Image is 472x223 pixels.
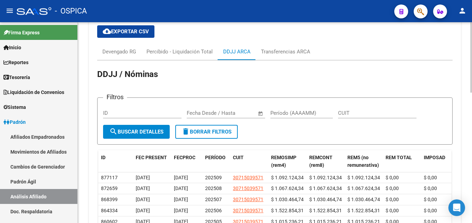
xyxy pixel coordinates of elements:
span: 864334 [101,208,118,213]
datatable-header-cell: FECPROC [171,150,202,173]
button: Borrar Filtros [175,125,238,139]
mat-icon: person [458,7,466,15]
span: 30715039571 [233,197,263,202]
div: Open Intercom Messenger [448,199,465,216]
span: [DATE] [136,197,150,202]
datatable-header-cell: IMPOSAD [421,150,459,173]
span: Buscar Detalles [109,129,163,135]
span: [DATE] [174,197,188,202]
mat-icon: delete [182,127,190,136]
span: IMPOSAD [424,155,445,160]
input: Fecha fin [221,110,255,116]
span: Sistema [3,103,26,111]
div: Percibido - Liquidación Total [146,48,213,55]
span: REMCONT (rem8) [309,155,332,168]
span: 202506 [205,208,222,213]
span: Borrar Filtros [182,129,231,135]
span: [DATE] [136,186,150,191]
span: 202508 [205,186,222,191]
h3: Filtros [103,92,127,102]
input: Fecha inicio [187,110,215,116]
span: REMOSIMP (rem4) [271,155,296,168]
div: Transferencias ARCA [261,48,310,55]
span: REM TOTAL [386,155,412,160]
span: $ 1.092.124,34 [347,175,380,180]
span: Liquidación de Convenios [3,88,64,96]
span: 872659 [101,186,118,191]
span: $ 1.522.854,31 [347,208,380,213]
span: $ 1.522.854,31 [309,208,342,213]
datatable-header-cell: FEC PRESENT [133,150,171,173]
div: DDJJ ARCA [223,48,251,55]
span: $ 0,00 [424,208,437,213]
span: 30715039571 [233,186,263,191]
span: 202507 [205,197,222,202]
button: Open calendar [257,110,265,118]
datatable-header-cell: REM5 (no remunerativa) [345,150,383,173]
span: 868399 [101,197,118,202]
span: $ 0,00 [424,175,437,180]
span: [DATE] [136,208,150,213]
span: 30715039571 [233,208,263,213]
span: 30715039571 [233,175,263,180]
span: $ 1.067.624,34 [309,186,342,191]
span: $ 1.030.464,74 [309,197,342,202]
span: FECPROC [174,155,195,160]
datatable-header-cell: REM TOTAL [383,150,421,173]
datatable-header-cell: ID [98,150,133,173]
span: Firma Express [3,29,40,36]
span: [DATE] [174,186,188,191]
span: Exportar CSV [103,28,149,35]
span: 202509 [205,175,222,180]
span: ID [101,155,106,160]
span: 877117 [101,175,118,180]
mat-icon: cloud_download [103,27,111,35]
span: $ 1.067.624,34 [271,186,304,191]
datatable-header-cell: REMCONT (rem8) [306,150,345,173]
mat-icon: search [109,127,118,136]
datatable-header-cell: REMOSIMP (rem4) [268,150,306,173]
span: [DATE] [174,175,188,180]
span: $ 1.030.464,74 [271,197,304,202]
mat-icon: menu [6,7,14,15]
span: $ 1.522.854,31 [271,208,304,213]
button: Buscar Detalles [103,125,170,139]
span: $ 0,00 [386,175,399,180]
datatable-header-cell: CUIT [230,150,268,173]
span: $ 1.092.124,34 [271,175,304,180]
span: $ 1.067.624,34 [347,186,380,191]
span: PERÍODO [205,155,226,160]
span: FEC PRESENT [136,155,167,160]
span: $ 0,00 [424,197,437,202]
span: REM5 (no remunerativa) [347,155,379,168]
span: [DATE] [174,208,188,213]
span: - OSPICA [55,3,87,19]
span: $ 0,00 [386,186,399,191]
span: $ 0,00 [386,208,399,213]
button: Exportar CSV [97,25,154,38]
div: Devengado RG [102,48,136,55]
span: $ 1.030.464,74 [347,197,380,202]
span: CUIT [233,155,244,160]
datatable-header-cell: PERÍODO [202,150,230,173]
span: Inicio [3,44,21,51]
span: Reportes [3,59,28,66]
span: Tesorería [3,74,30,81]
span: DDJJ / Nóminas [97,69,158,79]
span: $ 1.092.124,34 [309,175,342,180]
span: Padrón [3,118,26,126]
span: $ 0,00 [386,197,399,202]
span: $ 0,00 [424,186,437,191]
span: [DATE] [136,175,150,180]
